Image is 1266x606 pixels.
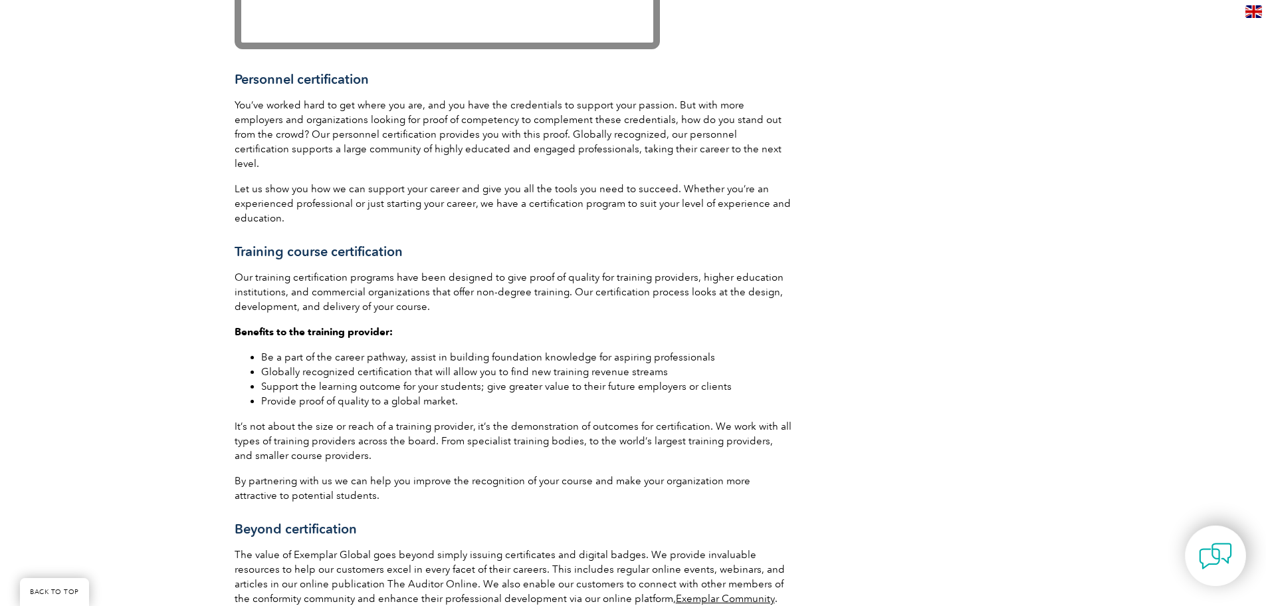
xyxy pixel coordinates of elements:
[235,98,793,171] p: You’ve worked hard to get where you are, and you have the credentials to support your passion. Bu...
[235,521,793,537] h3: Beyond certification
[235,547,793,606] p: The value of Exemplar Global goes beyond simply issuing certificates and digital badges. We provi...
[261,379,793,394] li: Support the learning outcome for your students; give greater value to their future employers or c...
[261,350,793,365] li: Be a part of the career pathway, assist in building foundation knowledge for aspiring professionals
[1199,539,1232,573] img: contact-chat.png
[261,365,793,379] li: Globally recognized certification that will allow you to find new training revenue streams
[1245,5,1262,18] img: en
[261,394,793,408] li: Provide proof of quality to a global market.
[235,419,793,463] p: It’s not about the size or reach of a training provider, it’s the demonstration of outcomes for c...
[676,593,775,605] a: Exemplar Community
[235,243,793,260] h3: Training course certification
[235,71,793,88] h3: Personnel certification
[20,578,89,606] a: BACK TO TOP
[235,182,793,226] p: Let us show you how we can support your career and give you all the tools you need to succeed. Wh...
[235,474,793,503] p: By partnering with us we can help you improve the recognition of your course and make your organi...
[235,326,393,338] strong: Benefits to the training provider:
[235,270,793,314] p: Our training certification programs have been designed to give proof of quality for training prov...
